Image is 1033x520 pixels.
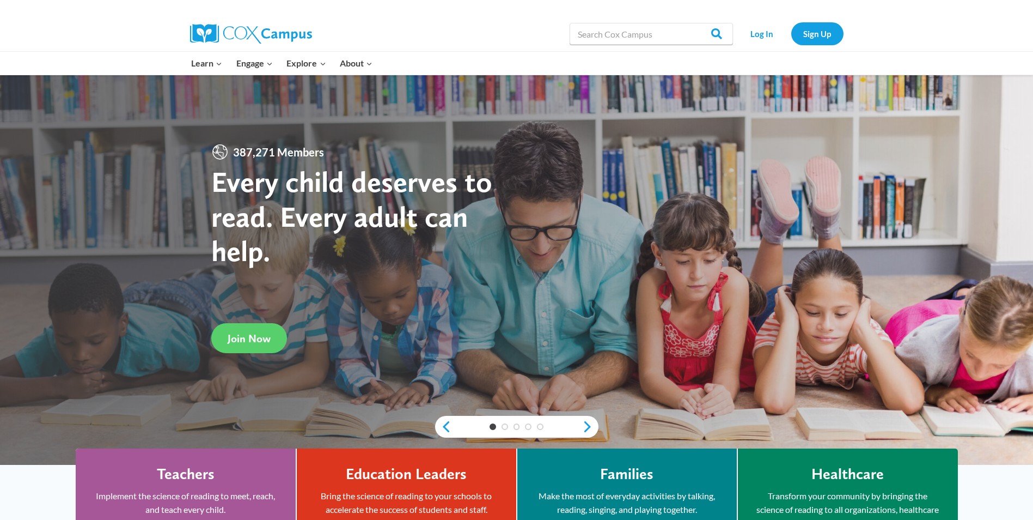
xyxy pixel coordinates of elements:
[191,56,222,70] span: Learn
[185,52,380,75] nav: Primary Navigation
[211,164,492,268] strong: Every child deserves to read. Every adult can help.
[229,143,328,161] span: 387,271 Members
[286,56,326,70] span: Explore
[514,424,520,430] a: 3
[738,22,843,45] nav: Secondary Navigation
[570,23,733,45] input: Search Cox Campus
[525,424,531,430] a: 4
[228,332,271,345] span: Join Now
[236,56,273,70] span: Engage
[534,489,720,517] p: Make the most of everyday activities by talking, reading, singing, and playing together.
[791,22,843,45] a: Sign Up
[738,22,786,45] a: Log In
[811,465,884,483] h4: Healthcare
[502,424,508,430] a: 2
[435,420,451,433] a: previous
[582,420,598,433] a: next
[537,424,543,430] a: 5
[435,416,598,438] div: content slider buttons
[340,56,372,70] span: About
[490,424,496,430] a: 1
[157,465,215,483] h4: Teachers
[313,489,500,517] p: Bring the science of reading to your schools to accelerate the success of students and staff.
[600,465,653,483] h4: Families
[190,24,312,44] img: Cox Campus
[92,489,279,517] p: Implement the science of reading to meet, reach, and teach every child.
[346,465,467,483] h4: Education Leaders
[211,323,287,353] a: Join Now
